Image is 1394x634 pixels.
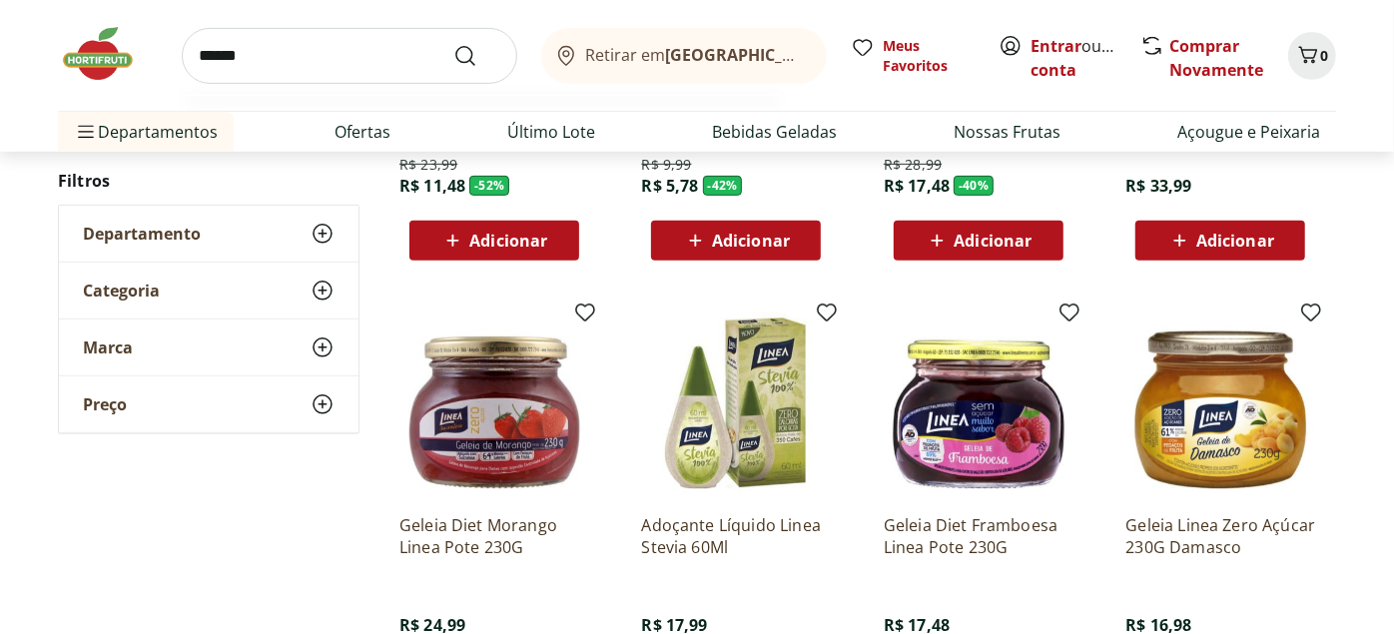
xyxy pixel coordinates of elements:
[586,46,807,64] span: Retirar em
[651,221,821,261] button: Adicionar
[399,155,457,175] span: R$ 23,99
[507,120,595,144] a: Último Lote
[32,52,48,68] img: website_grey.svg
[1031,35,1140,81] a: Criar conta
[335,120,390,144] a: Ofertas
[32,32,48,48] img: logo_orange.svg
[233,118,321,131] div: Palavras-chave
[712,233,790,249] span: Adicionar
[409,221,579,261] button: Adicionar
[399,514,589,558] a: Geleia Diet Morango Linea Pote 230G
[182,28,517,84] input: search
[83,280,160,300] span: Categoria
[399,309,589,498] img: Geleia Diet Morango Linea Pote 230G
[954,120,1060,144] a: Nossas Frutas
[703,176,743,196] span: - 42 %
[712,120,837,144] a: Bebidas Geladas
[469,176,509,196] span: - 52 %
[58,24,158,84] img: Hortifruti
[211,116,227,132] img: tab_keywords_by_traffic_grey.svg
[641,155,691,175] span: R$ 9,99
[453,44,501,68] button: Submit Search
[83,336,133,356] span: Marca
[884,309,1073,498] img: Geleia Diet Framboesa Linea Pote 230G
[541,28,827,84] button: Retirar em[GEOGRAPHIC_DATA]/[GEOGRAPHIC_DATA]
[1135,221,1305,261] button: Adicionar
[1196,233,1274,249] span: Adicionar
[641,514,831,558] a: Adoçante Líquido Linea Stevia 60Ml
[666,44,1003,66] b: [GEOGRAPHIC_DATA]/[GEOGRAPHIC_DATA]
[1031,35,1081,57] a: Entrar
[1125,175,1191,197] span: R$ 33,99
[105,118,153,131] div: Domínio
[59,318,358,374] button: Marca
[954,176,994,196] span: - 40 %
[851,36,975,76] a: Meus Favoritos
[1125,309,1315,498] img: Geleia Linea Zero Açúcar 230G Damasco
[58,160,359,200] h2: Filtros
[1125,514,1315,558] a: Geleia Linea Zero Açúcar 230G Damasco
[1320,46,1328,65] span: 0
[74,108,218,156] span: Departamentos
[1177,120,1320,144] a: Açougue e Peixaria
[52,52,286,68] div: [PERSON_NAME]: [DOMAIN_NAME]
[1288,32,1336,80] button: Carrinho
[641,175,698,197] span: R$ 5,78
[894,221,1063,261] button: Adicionar
[83,116,99,132] img: tab_domain_overview_orange.svg
[883,36,975,76] span: Meus Favoritos
[1031,34,1119,82] span: ou
[884,514,1073,558] a: Geleia Diet Framboesa Linea Pote 230G
[59,205,358,261] button: Departamento
[1169,35,1263,81] a: Comprar Novamente
[884,155,942,175] span: R$ 28,99
[399,175,465,197] span: R$ 11,48
[954,233,1032,249] span: Adicionar
[884,175,950,197] span: R$ 17,48
[83,223,201,243] span: Departamento
[74,108,98,156] button: Menu
[59,262,358,317] button: Categoria
[469,233,547,249] span: Adicionar
[59,375,358,431] button: Preço
[641,309,831,498] img: Adoçante Líquido Linea Stevia 60Ml
[56,32,98,48] div: v 4.0.25
[83,393,127,413] span: Preço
